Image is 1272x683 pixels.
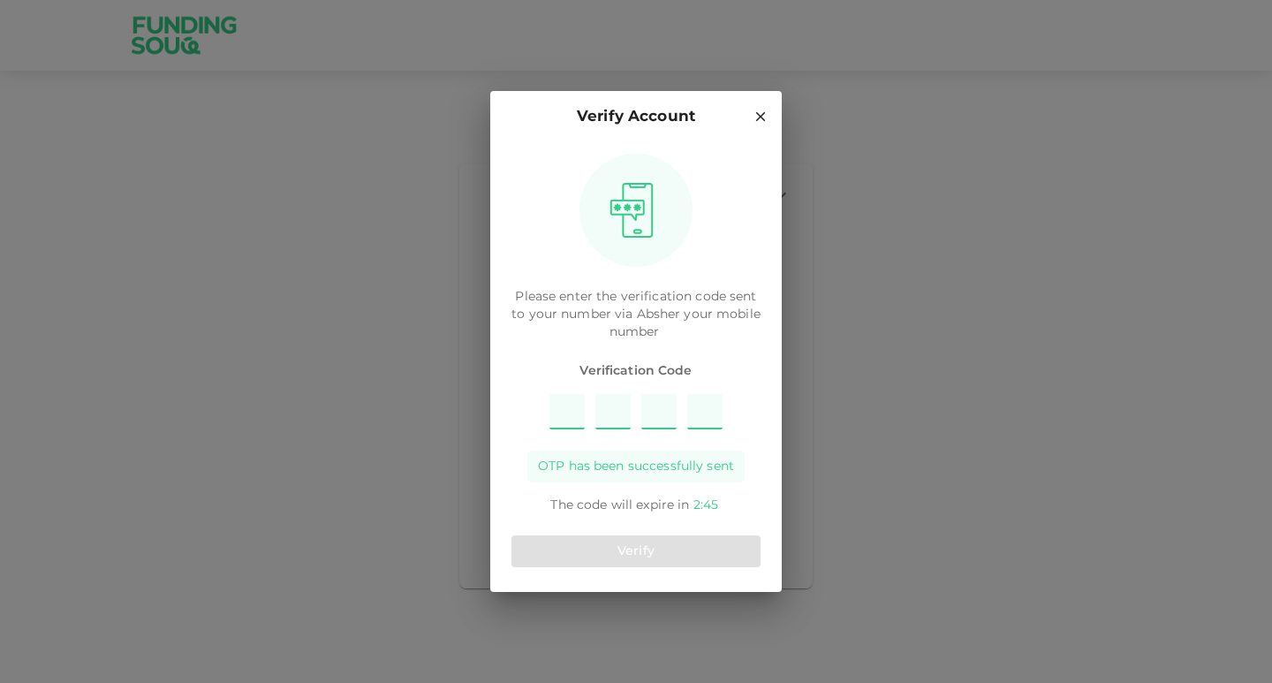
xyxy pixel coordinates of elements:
input: Please enter OTP character 4 [687,394,723,429]
span: The code will expire in [550,499,689,512]
span: your mobile number [609,308,761,338]
p: Verify Account [577,105,695,129]
p: Please enter the verification code sent to your number via Absher [511,288,761,341]
span: OTP has been successfully sent [538,458,734,475]
span: Verification Code [511,362,761,380]
input: Please enter OTP character 1 [549,394,585,429]
span: 2 : 45 [693,499,718,512]
img: otpImage [603,182,660,239]
input: Please enter OTP character 3 [641,394,677,429]
input: Please enter OTP character 2 [595,394,631,429]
